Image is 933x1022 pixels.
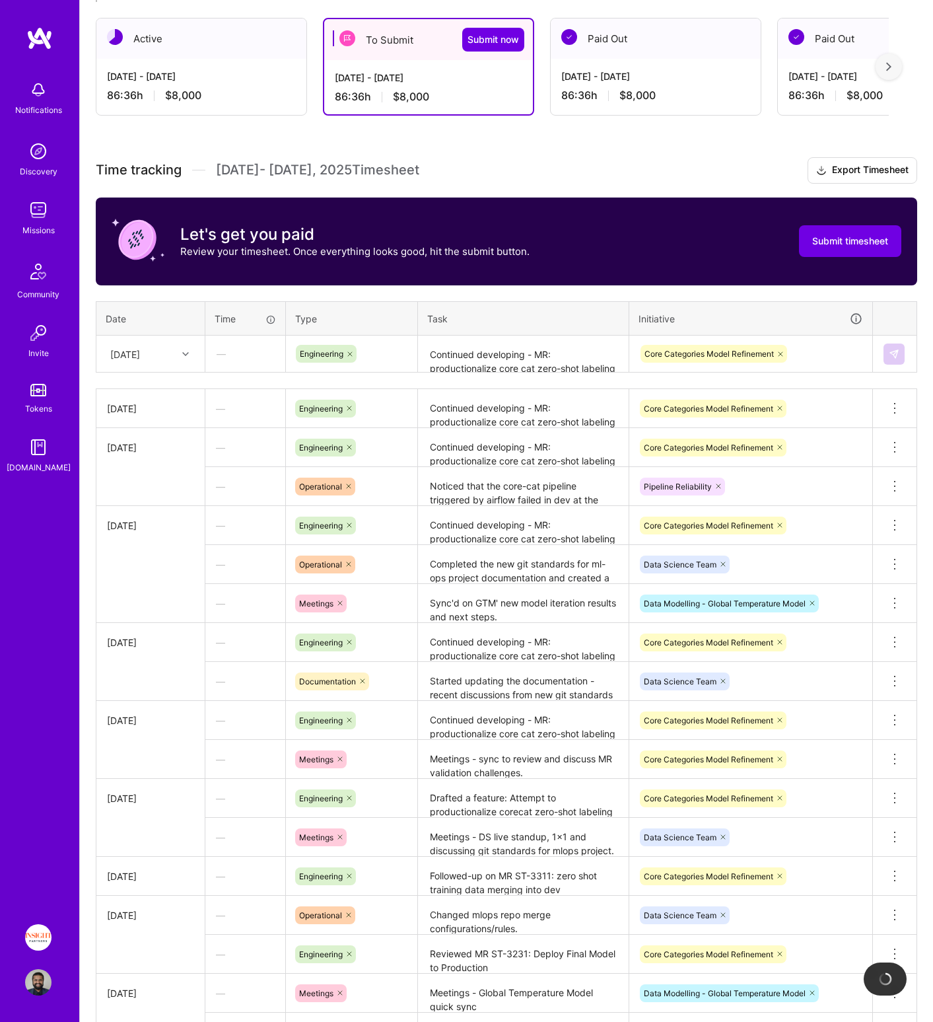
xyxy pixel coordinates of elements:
div: — [205,703,285,738]
img: loading [876,970,895,988]
div: — [205,586,285,621]
div: — [205,508,285,543]
div: — [205,859,285,894]
span: Engineering [299,949,343,959]
span: Pipeline Reliability [644,482,712,492]
div: Discovery [20,164,57,178]
button: Submit now [462,28,524,52]
img: Invite [25,320,52,346]
textarea: Followed-up on MR ST-3311: zero shot training data merging into dev Start making structural/code ... [419,858,627,894]
span: Submit now [467,33,519,46]
textarea: Meetings - sync to review and discuss MR validation challenges. [419,741,627,778]
img: coin [112,213,164,266]
span: Documentation [299,676,356,686]
img: logo [26,26,53,50]
span: Core Categories Model Refinement [644,521,773,530]
div: — [205,976,285,1011]
textarea: Continued developing - MR: productionalize core cat zero-shot labeling - attempted to test the wo... [419,429,627,466]
textarea: Changed mlops repo merge configurations/rules. Set-up some time to sync on git standards for mlops. [419,897,627,933]
img: right [886,62,891,71]
img: User Avatar [25,969,52,996]
div: — [205,898,285,933]
img: Insight Partners: Data & AI - Sourcing [25,924,52,951]
span: Data Science Team [644,560,716,569]
img: guide book [25,434,52,460]
div: [DATE] - [DATE] [107,69,296,83]
i: icon Download [816,164,827,178]
span: Core Categories Model Refinement [644,754,773,764]
img: Paid Out [788,29,804,45]
div: Initiative [639,311,863,326]
textarea: Sync'd on GTM' new model iteration results and next steps. [419,585,627,622]
span: Core Categories Model Refinement [644,638,773,647]
span: $8,000 [619,89,656,102]
img: To Submit [339,30,355,46]
div: [DATE] [107,636,194,649]
textarea: Meetings - Global Temperature Model quick sync [419,975,627,1011]
span: $8,000 [393,90,429,104]
span: Data Modelling - Global Temperature Model [644,599,806,608]
span: Operational [299,482,342,492]
img: discovery [25,138,52,164]
span: Core Categories Model Refinement [644,871,773,881]
div: 86:36 h [561,89,750,102]
div: [DATE] [110,347,140,361]
div: — [205,391,285,426]
textarea: Completed the new git standards for ml-ops project documentation and created a follow-up ticket i... [419,546,627,583]
textarea: Continued developing - MR: productionalize core cat zero-shot labeling - Added a parameter to tog... [419,507,627,544]
div: — [205,625,285,660]
textarea: Started updating the documentation - recent discussions from new git standards for ml-ops project. [419,663,627,700]
img: Paid Out [561,29,577,45]
i: icon Chevron [182,351,189,357]
button: Export Timesheet [808,157,917,184]
span: Data Modelling - Global Temperature Model [644,988,806,998]
span: Core Categories Model Refinement [644,404,773,414]
span: Data Science Team [644,832,716,842]
a: Insight Partners: Data & AI - Sourcing [22,924,55,951]
textarea: Continued developing - MR: productionalize core cat zero-shot labeling - Got the aws secrets acce... [419,337,627,372]
span: Time tracking [96,162,182,178]
p: Review your timesheet. Once everything looks good, hit the submit button. [180,244,530,258]
div: [DATE] [107,908,194,922]
div: Tokens [25,402,52,416]
th: Type [286,301,418,336]
img: tokens [30,384,46,396]
div: Missions [22,223,55,237]
div: — [205,469,285,504]
div: Invite [28,346,49,360]
span: Core Categories Model Refinement [644,793,773,803]
div: — [205,820,285,855]
span: Core Categories Model Refinement [644,443,773,453]
div: Active [96,18,306,59]
span: Core Categories Model Refinement [644,949,773,959]
div: To Submit [324,19,533,60]
div: Paid Out [551,18,761,59]
div: — [206,336,285,371]
div: 86:36 h [335,90,522,104]
textarea: Continued developing - MR: productionalize core cat zero-shot labeling - Updated create_training_... [419,702,627,739]
span: Engineering [299,793,343,803]
img: Active [107,29,123,45]
div: — [205,547,285,582]
img: Community [22,256,54,287]
button: Submit timesheet [799,225,901,257]
div: [DATE] [107,519,194,532]
textarea: Continued developing - MR: productionalize core cat zero-shot labeling - Started testing the comp... [419,390,627,427]
div: — [205,664,285,699]
img: teamwork [25,197,52,223]
div: — [205,742,285,777]
span: Core Categories Model Refinement [644,349,774,359]
textarea: Continued developing - MR: productionalize core cat zero-shot labeling - Added the final creation... [419,624,627,661]
span: Operational [299,560,342,569]
th: Task [418,301,629,336]
img: Submit [889,349,899,359]
textarea: Drafted a feature: Attempt to productionalize corecat zero-shot labeling experiment MR Reviewed a... [419,780,627,817]
div: [DATE] [107,441,194,455]
img: bell [25,77,52,103]
div: null [883,344,906,365]
div: — [205,430,285,465]
div: Notifications [15,103,62,117]
th: Date [96,301,205,336]
span: Meetings [299,832,333,842]
div: — [205,937,285,972]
